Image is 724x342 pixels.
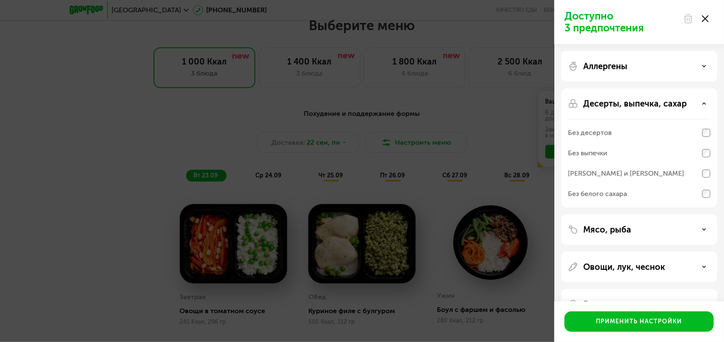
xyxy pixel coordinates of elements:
div: Применить настройки [596,317,682,326]
div: [PERSON_NAME] и [PERSON_NAME] [568,168,684,179]
p: Мясо, рыба [583,224,631,235]
button: Применить настройки [565,311,714,332]
p: Овощи, лук, чеснок [583,262,665,272]
p: Доступно 3 предпочтения [565,10,678,34]
div: Без белого сахара [568,189,627,199]
p: Десерты, выпечка, сахар [583,98,687,109]
div: Без десертов [568,128,612,138]
p: Гарниры, каши [583,299,644,309]
p: Аллергены [583,61,627,71]
div: Без выпечки [568,148,607,158]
